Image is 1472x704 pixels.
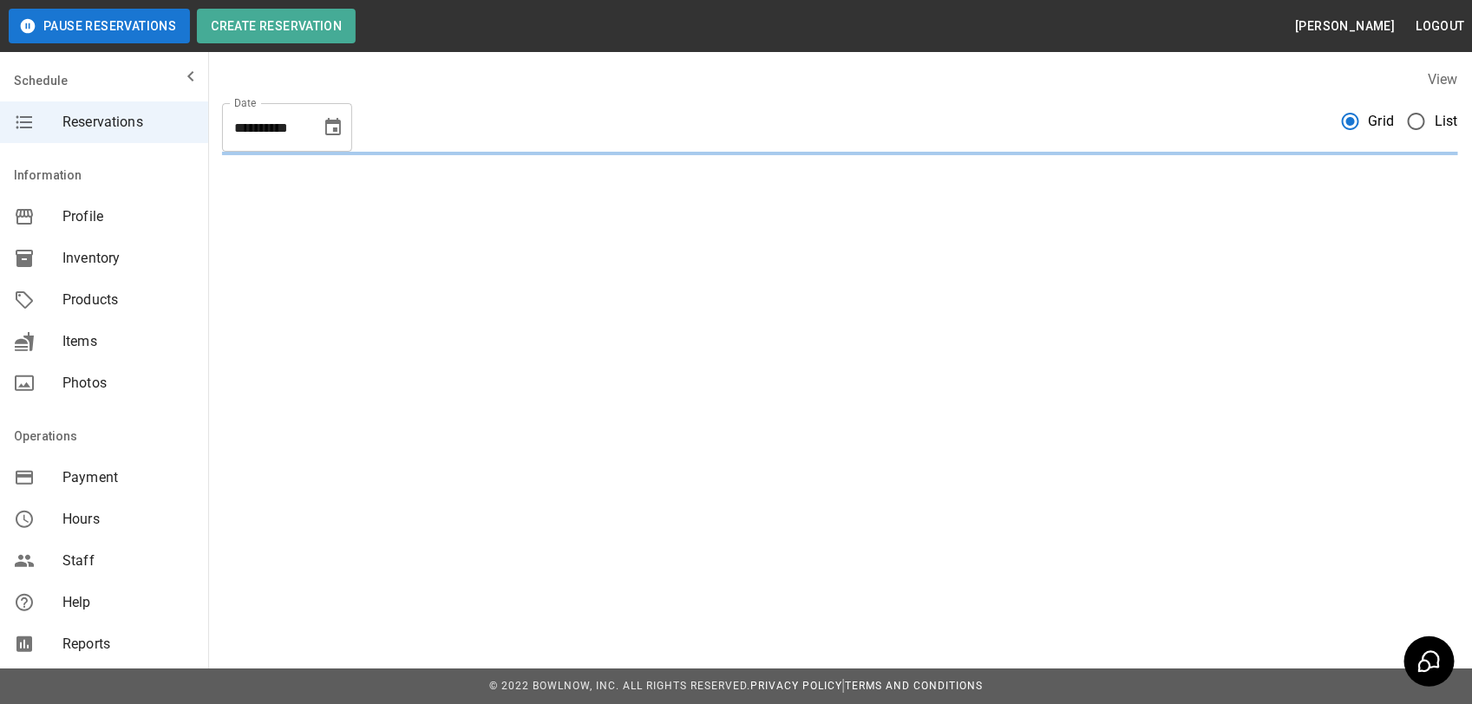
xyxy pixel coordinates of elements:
span: Grid [1369,111,1395,132]
span: Reports [62,634,194,655]
span: Help [62,592,194,613]
span: Payment [62,467,194,488]
img: logo [693,17,788,35]
button: Pause Reservations [9,9,190,43]
span: Photos [62,373,194,394]
span: Reservations [62,112,194,133]
span: Staff [62,551,194,571]
button: Create Reservation [197,9,356,43]
span: © 2022 BowlNow, Inc. All Rights Reserved. [489,680,750,692]
label: View [1428,71,1458,88]
span: Products [62,290,194,310]
span: List [1435,111,1458,132]
button: Logout [1410,10,1472,42]
span: Inventory [62,248,194,269]
span: Items [62,331,194,352]
span: Hours [62,509,194,530]
a: Privacy Policy [750,680,842,692]
button: [PERSON_NAME] [1288,10,1402,42]
span: Profile [62,206,194,227]
a: Terms and Conditions [845,680,983,692]
button: Choose date, selected date is Aug 22, 2025 [316,110,350,145]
